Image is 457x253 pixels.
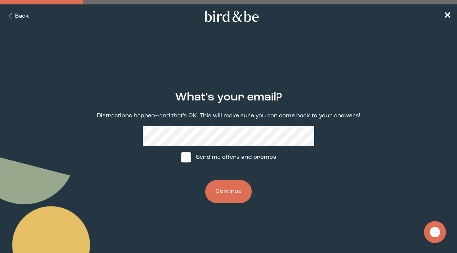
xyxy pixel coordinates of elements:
[6,12,29,21] button: Back Button
[175,89,282,106] h2: What's your email?
[444,10,451,23] a: ✕
[174,146,283,168] label: Send me offers and promos
[444,12,451,21] span: ✕
[420,219,450,246] iframe: Gorgias live chat messenger
[97,112,360,120] p: Distractions happen—and that's OK. This will make sure you can come back to your answers!
[205,180,252,203] button: Continue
